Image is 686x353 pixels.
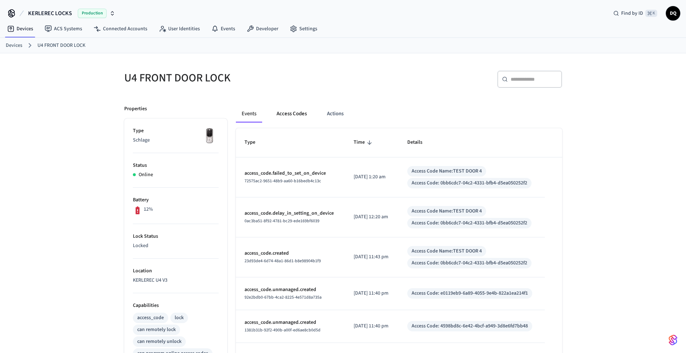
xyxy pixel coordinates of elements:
[271,105,313,122] button: Access Codes
[201,127,219,145] img: Yale Assure Touchscreen Wifi Smart Lock, Satin Nickel, Front
[139,171,153,179] p: Online
[354,253,390,261] p: [DATE] 11:43 pm
[78,9,107,18] span: Production
[137,314,164,322] div: access_code
[354,137,374,148] span: Time
[245,258,321,264] span: 23d93de4-6d74-48a1-86d1-b8e98904b1f9
[284,22,323,35] a: Settings
[245,218,319,224] span: 0ac3ba51-8f92-4781-bc29-ede169bf6039
[6,42,22,49] a: Devices
[28,9,72,18] span: KERLEREC LOCKS
[137,338,181,345] div: can remotely unlock
[407,137,432,148] span: Details
[412,290,528,297] div: Access Code: e0119eb9-6a89-4055-9e4b-822a1ea214f1
[354,173,390,181] p: [DATE] 1:20 am
[412,167,482,175] div: Access Code Name: TEST DOOR 4
[321,105,349,122] button: Actions
[133,277,219,284] p: KERLEREC U4 V3
[133,302,219,309] p: Capabilities
[245,210,337,217] p: access_code.delay_in_setting_on_device
[236,105,562,122] div: ant example
[607,7,663,20] div: Find by ID⌘ K
[412,219,527,227] div: Access Code: 0bb6cdc7-04c2-4331-bfb4-d5ea050252f2
[621,10,643,17] span: Find by ID
[245,327,320,333] span: 1381b31b-92f2-490b-a00f-ed6ae8cb0d5d
[37,42,85,49] a: U4 FRONT DOOR LOCK
[1,22,39,35] a: Devices
[245,294,322,300] span: 92e2bdb0-67bb-4ca2-8225-4e571d8a735a
[412,247,482,255] div: Access Code Name: TEST DOOR 4
[645,10,657,17] span: ⌘ K
[206,22,241,35] a: Events
[245,137,265,148] span: Type
[245,286,337,294] p: access_code.unmanaged.created
[133,127,219,135] p: Type
[124,105,147,113] p: Properties
[245,178,321,184] span: 72575ac2-9651-48b9-aa60-b16bedb4c13c
[133,233,219,240] p: Lock Status
[236,105,262,122] button: Events
[245,170,337,177] p: access_code.failed_to_set_on_device
[133,196,219,204] p: Battery
[354,322,390,330] p: [DATE] 11:40 pm
[669,334,677,346] img: SeamLogoGradient.69752ec5.svg
[133,242,219,250] p: Locked
[354,213,390,221] p: [DATE] 12:20 am
[245,250,337,257] p: access_code.created
[412,259,527,267] div: Access Code: 0bb6cdc7-04c2-4331-bfb4-d5ea050252f2
[667,7,680,20] span: DQ
[144,206,153,213] p: 12%
[133,137,219,144] p: Schlage
[133,162,219,169] p: Status
[137,326,176,334] div: can remotely lock
[39,22,88,35] a: ACS Systems
[88,22,153,35] a: Connected Accounts
[175,314,184,322] div: lock
[133,267,219,275] p: Location
[412,207,482,215] div: Access Code Name: TEST DOOR 4
[666,6,680,21] button: DQ
[124,71,339,85] h5: U4 FRONT DOOR LOCK
[245,319,337,326] p: access_code.unmanaged.created
[153,22,206,35] a: User Identities
[354,290,390,297] p: [DATE] 11:40 pm
[412,179,527,187] div: Access Code: 0bb6cdc7-04c2-4331-bfb4-d5ea050252f2
[412,322,528,330] div: Access Code: 4598bd8c-6e42-4bcf-a949-3d8e6fd7bb48
[241,22,284,35] a: Developer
